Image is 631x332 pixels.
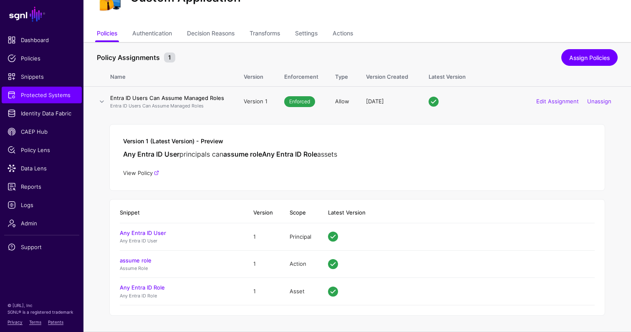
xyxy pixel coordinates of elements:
span: Enforced [284,96,315,107]
td: Principal [281,223,320,250]
th: Latest Version [420,65,631,86]
th: Version [245,203,281,223]
a: Policies [2,50,82,67]
a: Patents [48,320,63,325]
span: Policy Assignments [95,52,162,62]
td: Allow [327,86,358,117]
a: Dashboard [2,32,82,48]
span: [DATE] [366,98,384,105]
p: Any Entra ID User [120,237,237,245]
a: Reports [2,178,82,195]
a: SGNL [5,5,78,23]
strong: assume role [223,150,262,158]
span: Dashboard [8,36,76,44]
td: 1 [245,223,281,250]
p: Assume Role [120,265,237,272]
p: © [URL], Inc [8,302,76,309]
strong: Any Entra ID User [123,150,179,158]
span: Admin [8,219,76,227]
a: Policy Lens [2,142,82,158]
a: CAEP Hub [2,123,82,140]
span: Policies [8,54,76,62]
td: Version 1 [235,86,276,117]
td: 1 [245,250,281,278]
a: Transforms [250,26,280,42]
a: Snippets [2,68,82,85]
span: Support [8,243,76,251]
a: Logs [2,197,82,213]
th: Scope [281,203,320,223]
span: Snippets [8,72,76,81]
a: View Policy [123,170,159,176]
a: Decision Reasons [187,26,235,42]
span: Identity Data Fabric [8,109,76,117]
a: Admin [2,215,82,232]
th: Enforcement [276,65,327,86]
a: Data Lens [2,160,82,177]
p: Entra ID Users Can Assume Managed Roles [110,102,227,110]
h5: Version 1 (Latest Version) - Preview [123,138,591,145]
td: Asset [281,278,320,305]
span: CAEP Hub [8,127,76,136]
th: Version [235,65,276,86]
a: Privacy [8,320,23,325]
td: 1 [245,278,281,305]
a: Any Entra ID Role [120,284,165,291]
a: Unassign [587,98,611,105]
span: assets [317,150,337,158]
span: principals can [179,150,223,158]
th: Snippet [120,203,245,223]
h4: Entra ID Users Can Assume Managed Roles [110,94,227,102]
p: SGNL® is a registered trademark [8,309,76,315]
span: Logs [8,201,76,209]
p: Any Entra ID Role [120,292,237,300]
span: Reports [8,182,76,191]
th: Latest Version [320,203,595,223]
a: assume role [120,257,151,264]
td: Action [281,250,320,278]
th: Type [327,65,358,86]
a: Policies [97,26,117,42]
span: Policy Lens [8,146,76,154]
a: Actions [333,26,353,42]
small: 1 [164,52,175,62]
a: Identity Data Fabric [2,105,82,122]
span: Data Lens [8,164,76,172]
a: Settings [295,26,318,42]
a: Any Entra ID User [120,230,166,236]
a: Protected Systems [2,87,82,103]
th: Version Created [358,65,420,86]
a: Edit Assignment [536,98,579,105]
a: Assign Policies [561,49,618,66]
strong: Any Entra ID Role [262,150,317,158]
th: Name [110,65,235,86]
span: Protected Systems [8,91,76,99]
a: Authentication [132,26,172,42]
a: Terms [29,320,41,325]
